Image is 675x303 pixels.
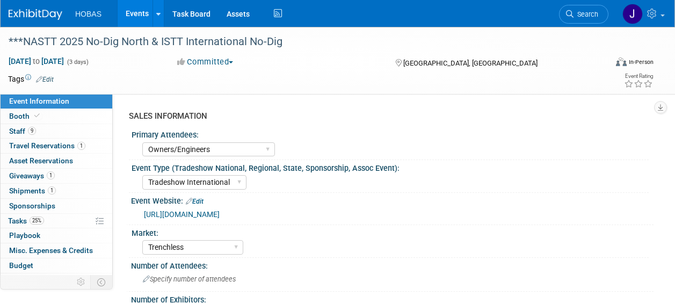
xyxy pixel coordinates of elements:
a: Staff9 [1,124,112,139]
span: Asset Reservations [9,156,73,165]
span: Misc. Expenses & Credits [9,246,93,255]
span: Event Information [9,97,69,105]
div: In-Person [628,58,654,66]
a: Edit [186,198,204,205]
a: Budget [1,258,112,273]
div: Primary Attendees: [132,127,649,140]
span: Staff [9,127,36,135]
span: HOBAS [75,10,101,18]
span: 1 [48,186,56,194]
a: Playbook [1,228,112,243]
a: [URL][DOMAIN_NAME] [144,210,220,219]
a: Misc. Expenses & Credits [1,243,112,258]
div: Number of Attendees: [131,258,654,271]
div: Event Website: [131,193,654,207]
a: Sponsorships [1,199,112,213]
span: Playbook [9,231,40,240]
div: Market: [132,225,649,239]
a: Search [559,5,608,24]
a: Giveaways1 [1,169,112,183]
a: Tasks25% [1,214,112,228]
span: [GEOGRAPHIC_DATA], [GEOGRAPHIC_DATA] [403,59,538,67]
span: Giveaways [9,171,55,180]
span: to [31,57,41,66]
i: Booth reservation complete [34,113,40,119]
span: 9 [28,127,36,135]
span: [DATE] [DATE] [8,56,64,66]
div: SALES INFORMATION [129,111,645,122]
img: Format-Inperson.png [616,57,627,66]
span: 1 [77,142,85,150]
span: Sponsorships [9,201,55,210]
img: Jamie Coe [622,4,643,24]
td: Personalize Event Tab Strip [72,275,91,289]
button: Committed [173,56,237,68]
a: Edit [36,76,54,83]
div: ***NASTT 2025 No-Dig North & ISTT International No-Dig [5,32,598,52]
a: Event Information [1,94,112,109]
span: Travel Reservations [9,141,85,150]
td: Tags [8,74,54,84]
a: Booth [1,109,112,124]
div: Event Rating [624,74,653,79]
a: Travel Reservations1 [1,139,112,153]
a: Shipments1 [1,184,112,198]
span: Booth [9,112,42,120]
a: Asset Reservations [1,154,112,168]
span: Specify number of attendees [143,275,236,283]
span: 25% [30,217,44,225]
img: ExhibitDay [9,9,62,20]
td: Toggle Event Tabs [91,275,113,289]
span: Tasks [8,217,44,225]
div: Event Format [560,56,654,72]
span: Shipments [9,186,56,195]
span: (3 days) [66,59,89,66]
span: 1 [47,171,55,179]
div: Event Type (Tradeshow National, Regional, State, Sponsorship, Assoc Event): [132,160,649,174]
span: Budget [9,261,33,270]
span: Search [574,10,598,18]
